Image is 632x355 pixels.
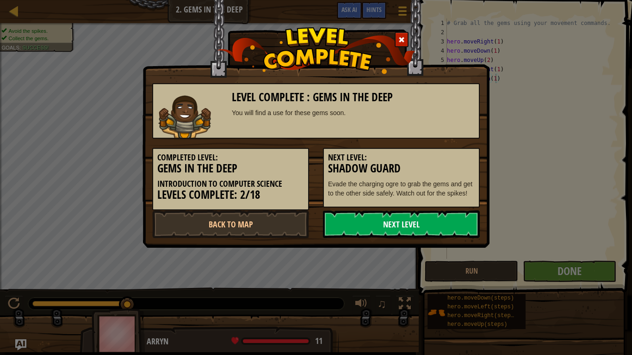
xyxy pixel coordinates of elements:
h3: Gems in the Deep [157,162,304,175]
h5: Next Level: [328,153,475,162]
h3: Levels Complete: 2/18 [157,189,304,201]
div: You will find a use for these gems soon. [232,108,475,117]
img: raider.png [158,95,211,138]
h5: Introduction to Computer Science [157,179,304,189]
a: Back to Map [152,210,309,238]
h5: Completed Level: [157,153,304,162]
h3: Level Complete : Gems in the Deep [232,91,475,104]
h3: Shadow Guard [328,162,475,175]
a: Next Level [323,210,480,238]
img: level_complete.png [217,27,415,74]
p: Evade the charging ogre to grab the gems and get to the other side safely. Watch out for the spikes! [328,179,475,198]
